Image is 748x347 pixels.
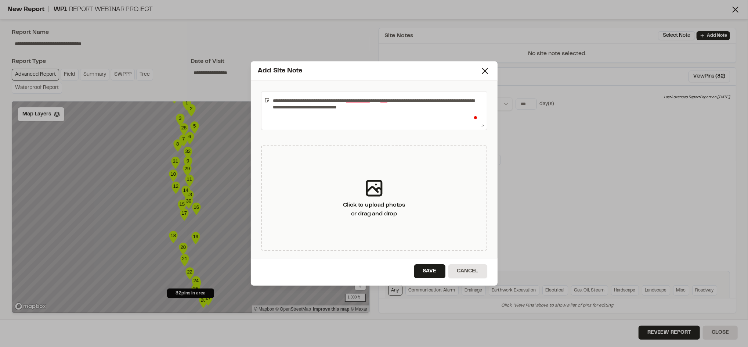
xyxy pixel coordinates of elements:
[343,201,405,218] div: Click to upload photos or drag and drop
[414,264,445,278] button: Save
[448,264,487,278] button: Cancel
[261,145,487,251] div: Click to upload photosor drag and drop
[270,94,484,127] textarea: To enrich screen reader interactions, please activate Accessibility in Grammarly extension settings
[258,66,480,76] div: Add Site Note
